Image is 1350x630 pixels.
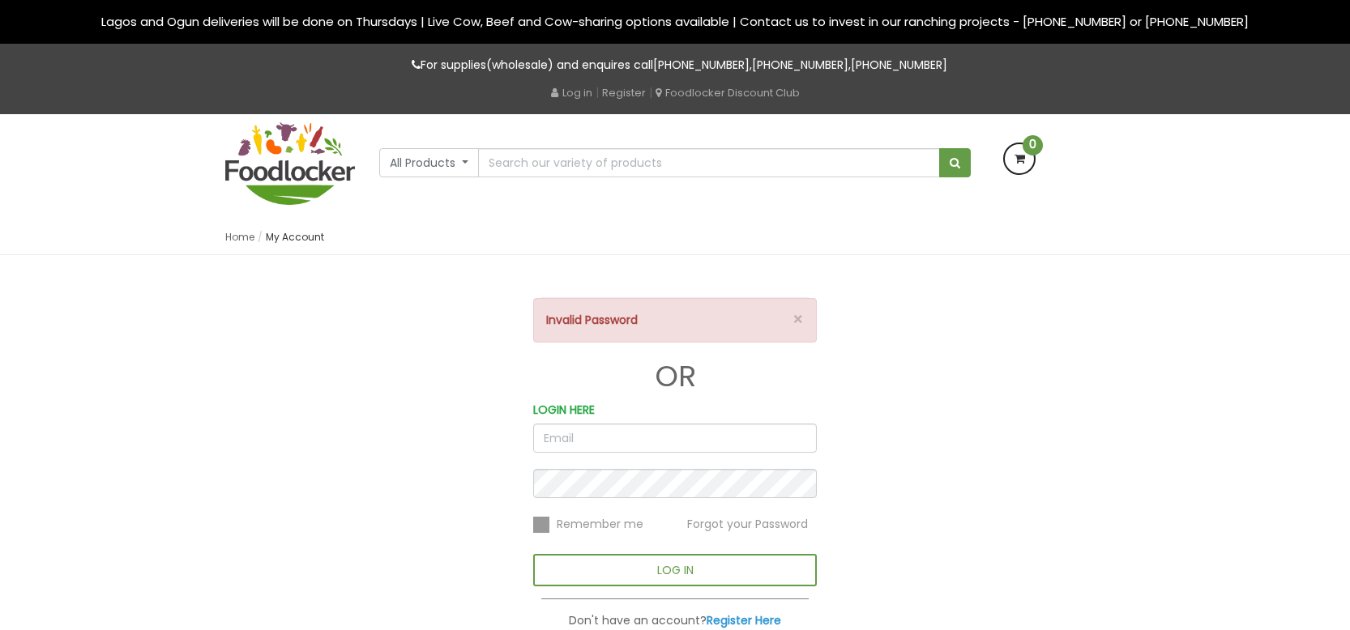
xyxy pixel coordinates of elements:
a: Register [602,85,646,100]
span: 0 [1023,135,1043,155]
span: Lagos and Ogun deliveries will be done on Thursdays | Live Cow, Beef and Cow-sharing options avai... [101,13,1249,30]
button: LOG IN [533,554,817,586]
a: Log in [551,85,592,100]
h1: OR [533,360,817,393]
p: For supplies(wholesale) and enquires call , , [225,56,1125,74]
a: Home [225,230,254,244]
strong: Invalid Password [546,312,638,328]
input: Email [533,424,817,453]
img: FoodLocker [225,122,355,205]
span: Forgot your Password [687,516,808,532]
button: All Products [379,148,479,177]
a: [PHONE_NUMBER] [851,57,947,73]
span: | [596,84,599,100]
a: [PHONE_NUMBER] [653,57,750,73]
a: Forgot your Password [687,515,808,531]
a: Foodlocker Discount Club [656,85,800,100]
label: LOGIN HERE [533,401,595,419]
input: Search our variety of products [478,148,940,177]
span: | [649,84,652,100]
a: Register Here [707,612,781,628]
p: Don't have an account? [533,611,817,630]
a: [PHONE_NUMBER] [752,57,848,73]
button: × [792,311,804,328]
span: Remember me [557,516,643,532]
